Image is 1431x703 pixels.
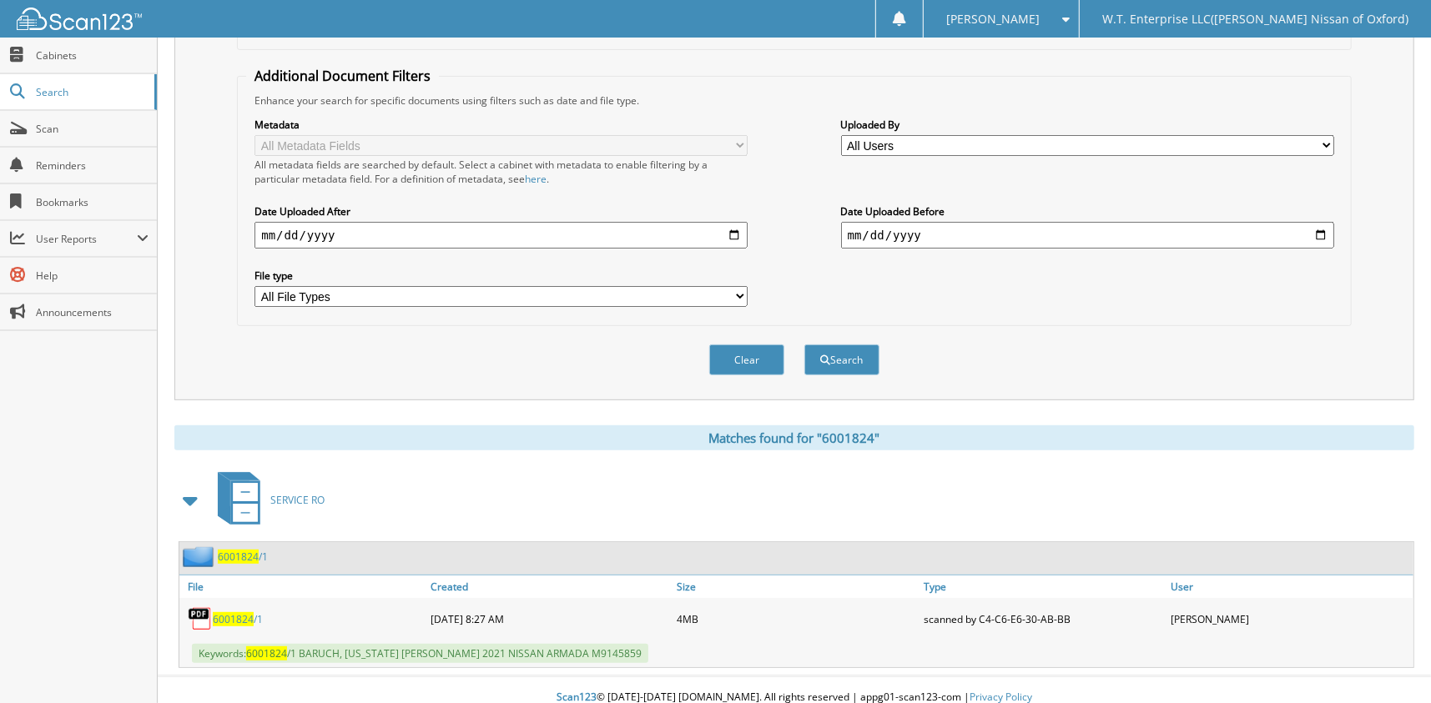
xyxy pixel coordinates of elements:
span: SERVICE RO [270,493,325,507]
span: 6001824 [213,612,254,626]
a: 6001824/1 [213,612,263,626]
legend: Additional Document Filters [246,67,439,85]
span: Announcements [36,305,149,319]
div: Matches found for "6001824" [174,425,1414,450]
a: Type [920,575,1166,598]
span: W.T. Enterprise LLC([PERSON_NAME] Nissan of Oxford) [1102,14,1408,24]
a: 6001824/1 [218,550,268,564]
span: Search [36,85,146,99]
div: Enhance your search for specific documents using filters such as date and file type. [246,93,1342,108]
a: Size [673,575,920,598]
a: here [525,172,547,186]
iframe: Chat Widget [1348,623,1431,703]
div: scanned by C4-C6-E6-30-AB-BB [920,602,1166,635]
label: Date Uploaded Before [841,204,1334,218]
label: Metadata [254,118,748,132]
img: PDF.png [188,606,213,631]
span: Help [36,269,149,283]
img: folder2.png [183,546,218,567]
span: [PERSON_NAME] [947,14,1040,24]
div: [DATE] 8:27 AM [426,602,673,635]
a: SERVICE RO [208,467,325,533]
div: All metadata fields are searched by default. Select a cabinet with metadata to enable filtering b... [254,158,748,186]
span: 6001824 [246,646,287,660]
input: end [841,222,1334,249]
span: Reminders [36,158,149,173]
span: Cabinets [36,48,149,63]
button: Clear [709,344,784,375]
div: 4MB [673,602,920,635]
label: Date Uploaded After [254,204,748,218]
img: scan123-logo-white.svg [17,8,142,30]
input: start [254,222,748,249]
div: [PERSON_NAME] [1166,602,1413,635]
label: Uploaded By [841,118,1334,132]
span: Bookmarks [36,195,149,209]
a: Created [426,575,673,598]
span: Keywords: /1 BARUCH, [US_STATE] [PERSON_NAME] 2021 NISSAN ARMADA M9145859 [192,644,648,663]
span: 6001824 [218,550,259,564]
a: File [179,575,426,598]
button: Search [804,344,879,375]
span: User Reports [36,232,137,246]
label: File type [254,269,748,283]
span: Scan [36,122,149,136]
a: User [1166,575,1413,598]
